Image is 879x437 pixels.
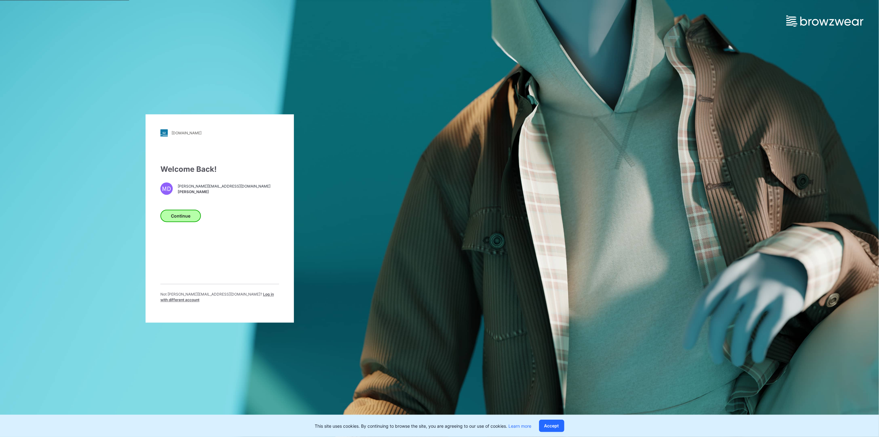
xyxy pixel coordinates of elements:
[509,423,532,429] a: Learn more
[160,129,279,137] a: [DOMAIN_NAME]
[160,183,173,195] div: MD
[786,15,864,27] img: browzwear-logo.e42bd6dac1945053ebaf764b6aa21510.svg
[178,184,270,189] span: [PERSON_NAME][EMAIL_ADDRESS][DOMAIN_NAME]
[160,164,279,175] div: Welcome Back!
[315,423,532,429] p: This site uses cookies. By continuing to browse the site, you are agreeing to our use of cookies.
[160,129,168,137] img: stylezone-logo.562084cfcfab977791bfbf7441f1a819.svg
[160,210,201,222] button: Continue
[160,292,279,303] p: Not [PERSON_NAME][EMAIL_ADDRESS][DOMAIN_NAME] ?
[178,189,270,195] span: [PERSON_NAME]
[539,420,564,432] button: Accept
[172,131,202,135] div: [DOMAIN_NAME]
